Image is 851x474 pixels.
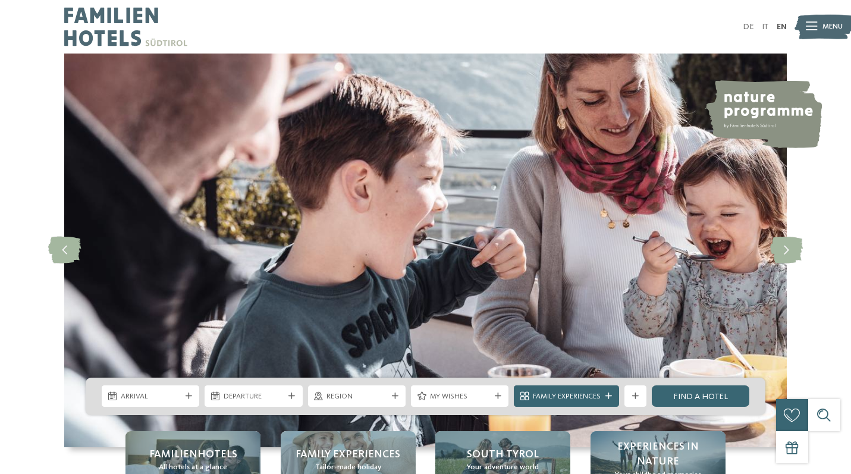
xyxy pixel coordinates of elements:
[777,23,787,31] a: EN
[430,391,490,402] span: My wishes
[652,385,749,407] a: Find a hotel
[326,391,387,402] span: Region
[601,440,715,469] span: Experiences in nature
[743,23,754,31] a: DE
[64,54,787,447] img: Familienhotels Südtirol: The happy family places!
[467,462,539,473] span: Your adventure world
[467,447,539,462] span: South Tyrol
[121,391,181,402] span: Arrival
[762,23,768,31] a: IT
[296,447,400,462] span: Family Experiences
[149,447,237,462] span: Familienhotels
[315,462,381,473] span: Tailor-made holiday
[822,21,843,32] span: Menu
[533,391,601,402] span: Family Experiences
[224,391,284,402] span: Departure
[704,80,822,148] img: nature programme by Familienhotels Südtirol
[159,462,227,473] span: All hotels at a glance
